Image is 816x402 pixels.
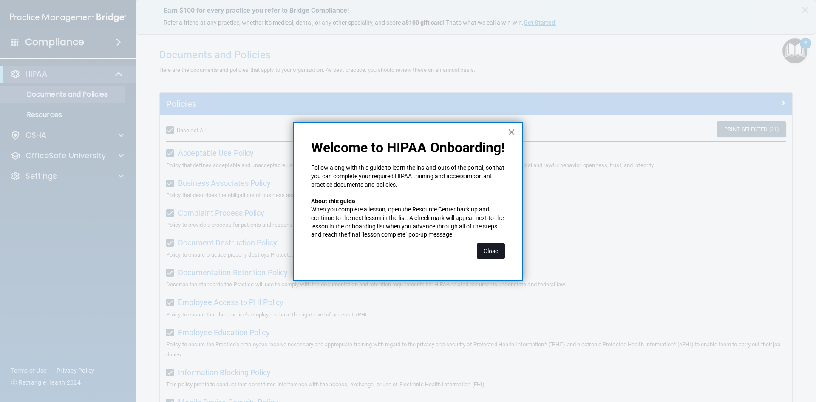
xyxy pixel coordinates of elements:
strong: About this guide [311,198,355,205]
p: When you complete a lesson, open the Resource Center back up and continue to the next lesson in t... [311,205,505,239]
p: Welcome to HIPAA Onboarding! [311,140,505,156]
button: Close [477,243,505,259]
p: Follow along with this guide to learn the ins-and-outs of the portal, so that you can complete yo... [311,164,505,189]
button: Close [507,125,516,139]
